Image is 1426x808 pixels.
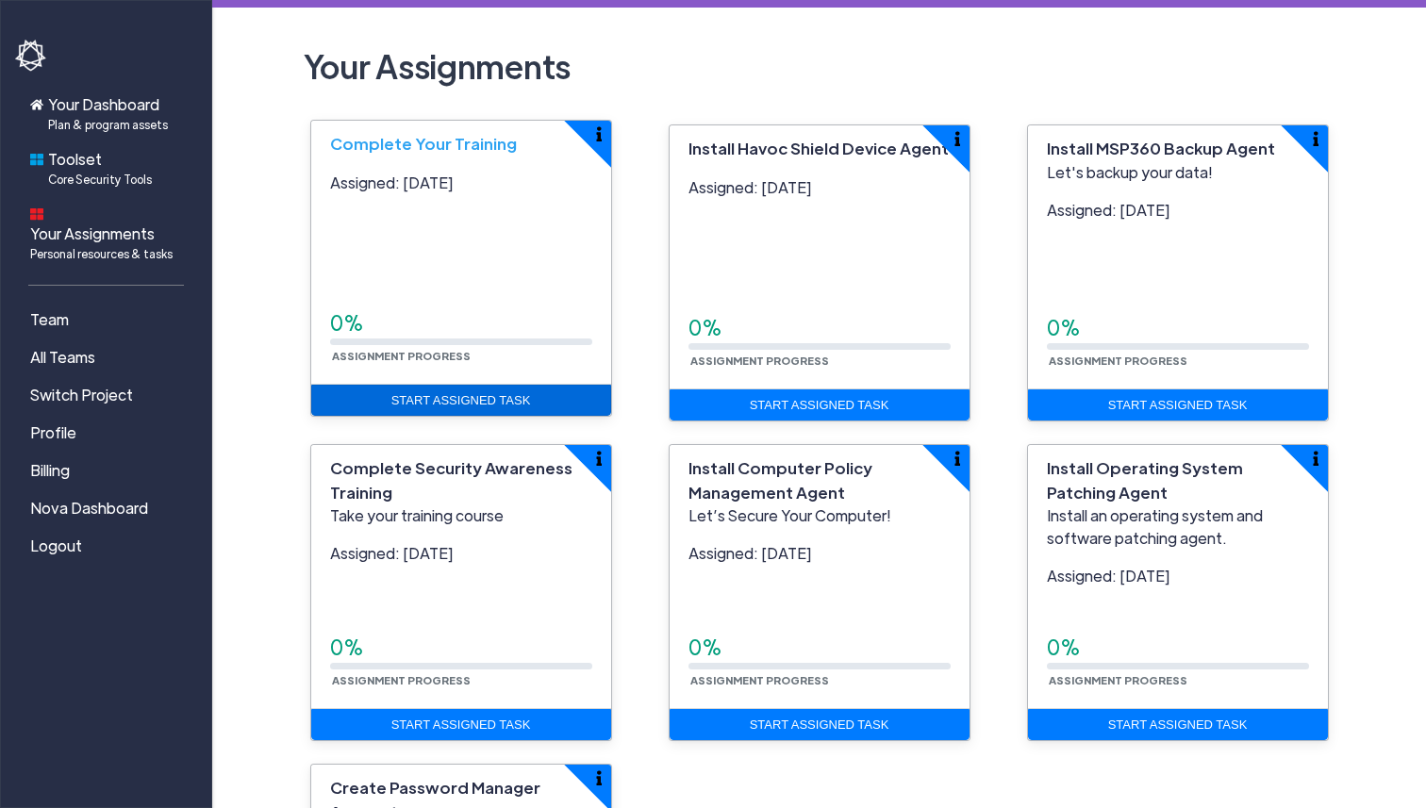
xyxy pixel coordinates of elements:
div: 0% [330,308,592,338]
div: 0% [1047,313,1309,343]
span: Logout [30,535,82,557]
span: Install Havoc Shield Device Agent [688,138,949,158]
span: Your Assignments [30,223,173,262]
a: Start Assigned Task [670,389,970,421]
p: Let's backup your data! [1047,161,1309,184]
div: 0% [688,313,951,343]
a: Nova Dashboard [15,489,204,527]
span: Your Dashboard [48,93,168,133]
span: Plan & program assets [48,116,168,133]
span: Complete Security Awareness Training [330,457,572,503]
a: Start Assigned Task [670,709,970,741]
img: info-icon.svg [1313,451,1318,466]
small: Assignment Progress [1047,354,1189,367]
p: Assigned: [DATE] [688,176,951,199]
small: Assignment Progress [330,349,473,362]
div: 0% [688,633,951,663]
img: info-icon.svg [596,770,602,785]
span: All Teams [30,346,95,369]
span: Install Operating System Patching Agent [1047,457,1243,503]
img: info-icon.svg [596,126,602,141]
a: Switch Project [15,376,204,414]
a: Your DashboardPlan & program assets [15,86,204,140]
a: Start Assigned Task [1028,709,1328,741]
a: Start Assigned Task [311,385,611,417]
span: Install Computer Policy Management Agent [688,457,872,503]
small: Assignment Progress [1047,673,1189,686]
p: Assigned: [DATE] [688,542,951,565]
p: Assigned: [DATE] [330,172,592,194]
a: Start Assigned Task [311,709,611,741]
span: Switch Project [30,384,133,406]
a: Billing [15,452,204,489]
a: Team [15,301,204,338]
p: Assigned: [DATE] [330,542,592,565]
p: Assigned: [DATE] [1047,199,1309,222]
span: Personal resources & tasks [30,245,173,262]
p: Assigned: [DATE] [1047,565,1309,587]
h2: Your Assignments [296,38,1343,94]
img: home-icon.svg [30,98,43,111]
img: dashboard-icon.svg [30,207,43,221]
span: Billing [30,459,70,482]
p: Take your training course [330,504,592,527]
span: Profile [30,421,76,444]
img: info-icon.svg [954,451,960,466]
span: Complete Your Training [330,133,517,154]
small: Assignment Progress [330,673,473,686]
img: info-icon.svg [954,131,960,146]
a: Logout [15,527,204,565]
img: info-icon.svg [1313,131,1318,146]
small: Assignment Progress [688,673,831,686]
div: 0% [330,633,592,663]
p: Install an operating system and software patching agent. [1047,504,1309,550]
img: foundations-icon.svg [30,153,43,166]
span: Team [30,308,69,331]
a: Your AssignmentsPersonal resources & tasks [15,195,204,270]
a: ToolsetCore Security Tools [15,140,204,195]
span: Toolset [48,148,152,188]
span: Core Security Tools [48,171,152,188]
div: 0% [1047,633,1309,663]
span: Install MSP360 Backup Agent [1047,138,1275,158]
p: Let’s Secure Your Computer! [688,504,951,527]
small: Assignment Progress [688,354,831,367]
a: Start Assigned Task [1028,389,1328,421]
span: Nova Dashboard [30,497,148,519]
a: All Teams [15,338,204,376]
a: Profile [15,414,204,452]
img: info-icon.svg [596,451,602,466]
img: havoc-shield-logo-white.png [15,40,49,72]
